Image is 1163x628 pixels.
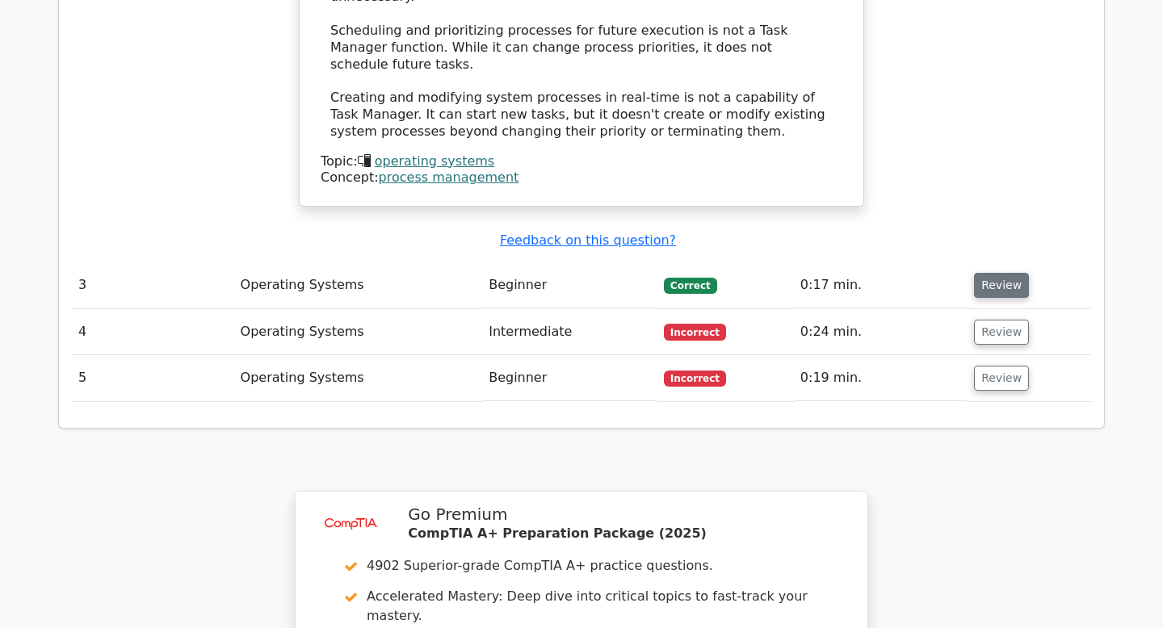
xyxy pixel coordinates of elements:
[234,309,483,355] td: Operating Systems
[664,324,726,340] span: Incorrect
[794,262,968,308] td: 0:17 min.
[379,170,519,185] a: process management
[321,170,842,186] div: Concept:
[72,309,234,355] td: 4
[974,273,1029,298] button: Review
[482,262,657,308] td: Beginner
[321,153,842,170] div: Topic:
[664,371,726,387] span: Incorrect
[234,262,483,308] td: Operating Systems
[794,309,968,355] td: 0:24 min.
[72,262,234,308] td: 3
[234,355,483,401] td: Operating Systems
[664,278,716,294] span: Correct
[482,355,657,401] td: Beginner
[974,366,1029,391] button: Review
[500,232,676,248] a: Feedback on this question?
[375,153,494,169] a: operating systems
[482,309,657,355] td: Intermediate
[974,320,1029,345] button: Review
[794,355,968,401] td: 0:19 min.
[72,355,234,401] td: 5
